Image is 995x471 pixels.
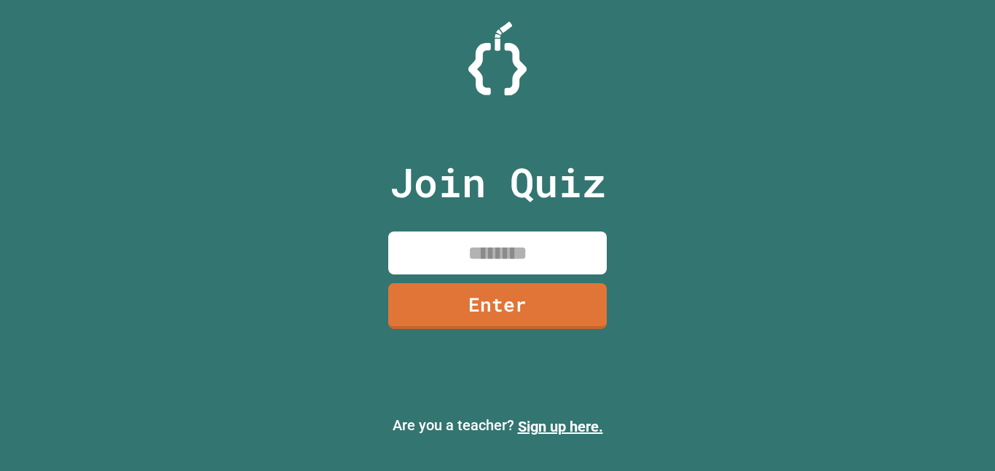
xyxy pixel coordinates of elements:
[934,413,980,456] iframe: chat widget
[874,349,980,411] iframe: chat widget
[468,22,527,95] img: Logo.svg
[390,152,606,213] p: Join Quiz
[12,414,983,438] p: Are you a teacher?
[518,418,603,435] a: Sign up here.
[388,283,607,329] a: Enter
